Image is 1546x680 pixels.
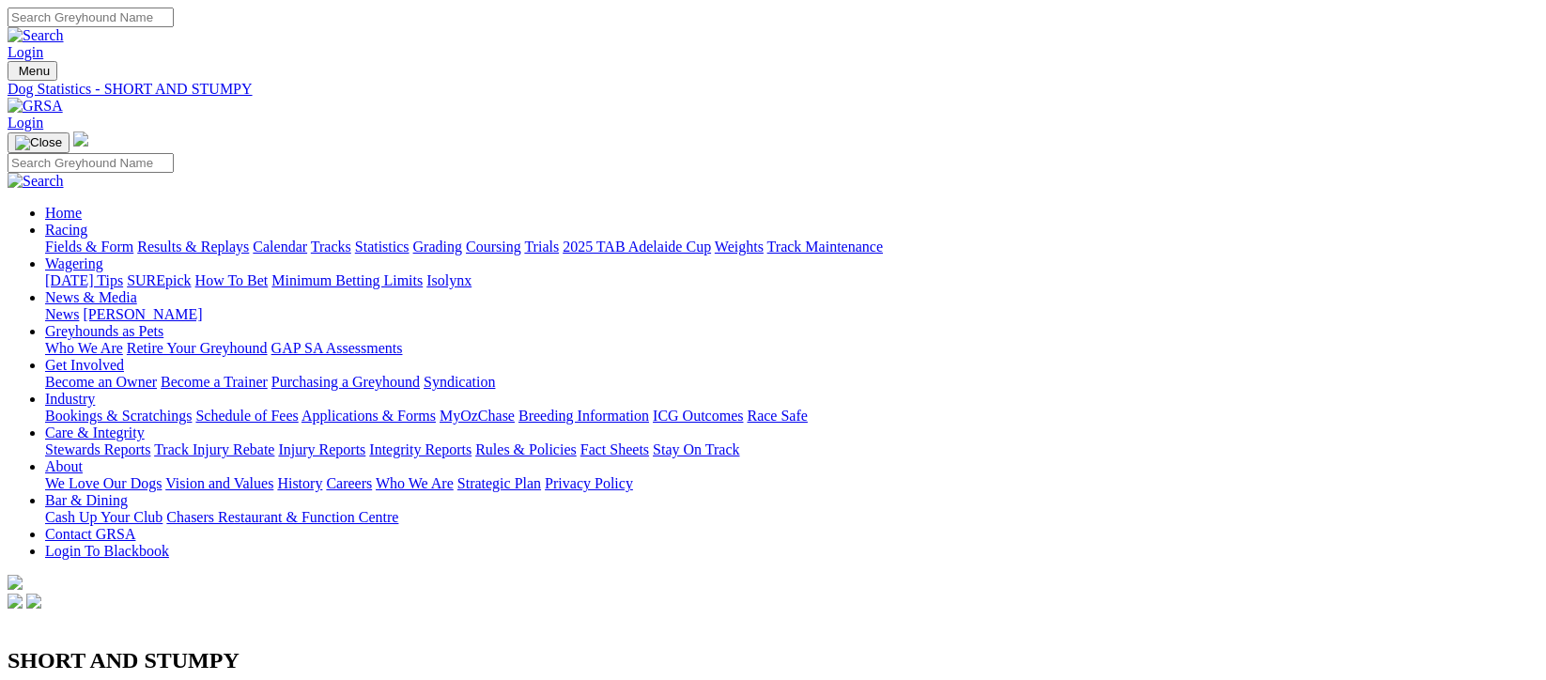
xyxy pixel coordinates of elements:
div: About [45,475,1538,492]
input: Search [8,8,174,27]
a: Coursing [466,239,521,255]
a: Privacy Policy [545,475,633,491]
a: MyOzChase [440,408,515,424]
div: Bar & Dining [45,509,1538,526]
a: Syndication [424,374,495,390]
div: Get Involved [45,374,1538,391]
a: 2025 TAB Adelaide Cup [563,239,711,255]
a: Who We Are [45,340,123,356]
a: Bar & Dining [45,492,128,508]
input: Search [8,153,174,173]
a: Injury Reports [278,441,365,457]
a: How To Bet [195,272,269,288]
a: Track Maintenance [767,239,883,255]
a: Weights [715,239,764,255]
h2: SHORT AND STUMPY [8,648,1538,673]
a: [PERSON_NAME] [83,306,202,322]
div: News & Media [45,306,1538,323]
div: Greyhounds as Pets [45,340,1538,357]
a: ICG Outcomes [653,408,743,424]
img: logo-grsa-white.png [8,575,23,590]
a: Login [8,44,43,60]
img: facebook.svg [8,594,23,609]
a: Stewards Reports [45,441,150,457]
a: Become a Trainer [161,374,268,390]
a: News & Media [45,289,137,305]
a: Login [8,115,43,131]
a: Applications & Forms [301,408,436,424]
img: Search [8,173,64,190]
div: Racing [45,239,1538,255]
a: Statistics [355,239,410,255]
a: Breeding Information [518,408,649,424]
a: Fields & Form [45,239,133,255]
div: Care & Integrity [45,441,1538,458]
a: Isolynx [426,272,472,288]
img: twitter.svg [26,594,41,609]
img: Search [8,27,64,44]
a: Fact Sheets [580,441,649,457]
div: Industry [45,408,1538,425]
span: Menu [19,64,50,78]
a: Care & Integrity [45,425,145,440]
button: Toggle navigation [8,61,57,81]
a: GAP SA Assessments [271,340,403,356]
a: Wagering [45,255,103,271]
a: Dog Statistics - SHORT AND STUMPY [8,81,1538,98]
a: Become an Owner [45,374,157,390]
a: Integrity Reports [369,441,472,457]
a: News [45,306,79,322]
div: Wagering [45,272,1538,289]
img: logo-grsa-white.png [73,131,88,147]
img: GRSA [8,98,63,115]
a: Trials [524,239,559,255]
a: SUREpick [127,272,191,288]
button: Toggle navigation [8,132,70,153]
a: Racing [45,222,87,238]
a: History [277,475,322,491]
a: Stay On Track [653,441,739,457]
a: About [45,458,83,474]
a: Vision and Values [165,475,273,491]
a: Track Injury Rebate [154,441,274,457]
a: Calendar [253,239,307,255]
a: Cash Up Your Club [45,509,162,525]
a: Get Involved [45,357,124,373]
a: Schedule of Fees [195,408,298,424]
a: Contact GRSA [45,526,135,542]
a: Rules & Policies [475,441,577,457]
a: Bookings & Scratchings [45,408,192,424]
a: [DATE] Tips [45,272,123,288]
a: Minimum Betting Limits [271,272,423,288]
a: Strategic Plan [457,475,541,491]
a: Industry [45,391,95,407]
a: Tracks [311,239,351,255]
a: Chasers Restaurant & Function Centre [166,509,398,525]
a: Greyhounds as Pets [45,323,163,339]
a: Purchasing a Greyhound [271,374,420,390]
a: Race Safe [747,408,807,424]
a: Grading [413,239,462,255]
a: Retire Your Greyhound [127,340,268,356]
a: Results & Replays [137,239,249,255]
a: Careers [326,475,372,491]
a: Who We Are [376,475,454,491]
a: We Love Our Dogs [45,475,162,491]
img: Close [15,135,62,150]
a: Home [45,205,82,221]
a: Login To Blackbook [45,543,169,559]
